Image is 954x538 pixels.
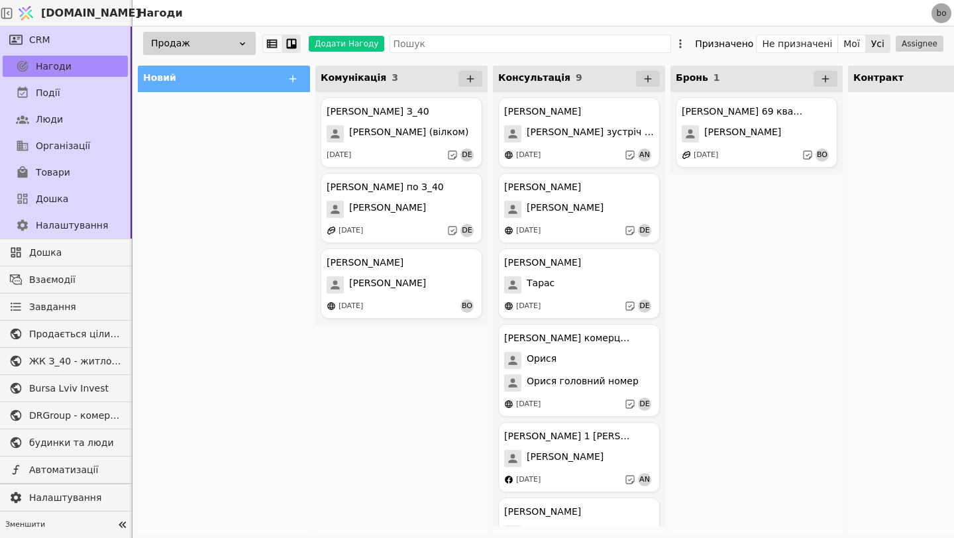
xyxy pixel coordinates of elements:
span: de [638,224,651,237]
span: Люди [36,113,63,127]
a: Bursa Lviv Invest [3,378,128,399]
a: Взаємодії [3,269,128,290]
div: [PERSON_NAME] 1 [PERSON_NAME] [504,429,630,443]
a: Організації [3,135,128,156]
a: будинки та люди [3,432,128,453]
span: 9 [576,72,582,83]
a: Налаштування [3,215,128,236]
span: de [460,224,474,237]
span: [PERSON_NAME] [349,201,426,218]
h2: Нагоди [132,5,183,21]
div: [PERSON_NAME] [504,505,581,519]
button: Усі [866,34,890,53]
img: online-store.svg [327,301,336,311]
span: an [638,148,651,162]
span: Контракт [853,72,904,83]
div: [PERSON_NAME] З_40 [327,105,429,119]
span: Орися [527,352,556,369]
div: [PERSON_NAME]Тарас[DATE]de [498,248,660,319]
a: Люди [3,109,128,130]
div: [PERSON_NAME] 1 [PERSON_NAME][PERSON_NAME][DATE]an [498,422,660,492]
div: [PERSON_NAME][PERSON_NAME][DATE]de [498,173,660,243]
span: Події [36,86,60,100]
a: Події [3,82,128,103]
span: [PERSON_NAME] [527,450,604,467]
span: [PERSON_NAME] [527,201,604,218]
div: Призначено [695,34,753,53]
span: Дошка [29,246,121,260]
a: Налаштування [3,487,128,508]
span: 1 [714,72,720,83]
span: de [460,148,474,162]
span: [DOMAIN_NAME] [41,5,140,21]
img: online-store.svg [504,301,513,311]
span: DRGroup - комерційна нерухоомість [29,409,121,423]
input: Пошук [390,34,671,53]
div: [PERSON_NAME][PERSON_NAME][DATE]bo [321,248,482,319]
button: Assignee [896,36,943,52]
span: Нагоди [36,60,72,74]
div: [PERSON_NAME] комерція Курдонери [504,331,630,345]
span: de [638,299,651,313]
span: Тарас [527,276,555,294]
a: Завдання [3,296,128,317]
span: Бронь [676,72,708,83]
a: CRM [3,29,128,50]
img: affiliate-program.svg [327,226,336,235]
div: [DATE] [339,225,363,237]
div: [PERSON_NAME] по З_40[PERSON_NAME][DATE]de [321,173,482,243]
span: 3 [392,72,398,83]
div: Продаж [143,32,256,55]
span: de [638,398,651,411]
img: Logo [16,1,36,26]
button: Мої [838,34,866,53]
div: [PERSON_NAME] по З_40 [327,180,444,194]
div: [PERSON_NAME] [327,256,403,270]
span: Організації [36,139,90,153]
div: [PERSON_NAME] 69 квартира[PERSON_NAME][DATE]bo [676,97,837,168]
span: Налаштування [36,219,108,233]
a: Товари [3,162,128,183]
a: [DOMAIN_NAME] [13,1,132,26]
span: [PERSON_NAME] [349,276,426,294]
span: будинки та люди [29,436,121,450]
span: Bursa Lviv Invest [29,382,121,396]
span: Продається цілий будинок [PERSON_NAME] нерухомість [29,327,121,341]
div: [PERSON_NAME] З_40[PERSON_NAME] (вілком)[DATE]de [321,97,482,168]
div: [DATE] [327,150,351,161]
img: online-store.svg [504,226,513,235]
span: [PERSON_NAME] (вілком) [349,125,468,142]
span: Завдання [29,300,76,314]
span: ЖК З_40 - житлова та комерційна нерухомість класу Преміум [29,354,121,368]
span: CRM [29,33,50,47]
div: [DATE] [516,301,541,312]
a: DRGroup - комерційна нерухоомість [3,405,128,426]
span: Взаємодії [29,273,121,287]
div: [DATE] [694,150,718,161]
div: [PERSON_NAME][PERSON_NAME] зустріч 13.08[DATE]an [498,97,660,168]
a: Дошка [3,242,128,263]
a: bo [931,3,951,23]
span: Налаштування [29,491,121,505]
a: ЖК З_40 - житлова та комерційна нерухомість класу Преміум [3,350,128,372]
div: [DATE] [516,225,541,237]
a: Автоматизації [3,459,128,480]
div: [PERSON_NAME] [504,256,581,270]
a: Дошка [3,188,128,209]
div: [PERSON_NAME] комерція КурдонериОрисяОрися головний номер[DATE]de [498,324,660,417]
button: Не призначені [757,34,838,53]
div: [PERSON_NAME] 69 квартира [682,105,808,119]
a: Продається цілий будинок [PERSON_NAME] нерухомість [3,323,128,345]
button: Додати Нагоду [309,36,384,52]
span: Комунікація [321,72,386,83]
span: Товари [36,166,70,180]
span: [PERSON_NAME] зустріч 13.08 [527,125,654,142]
img: facebook.svg [504,475,513,484]
a: Нагоди [3,56,128,77]
img: online-store.svg [504,400,513,409]
span: Зменшити [5,519,113,531]
span: bo [816,148,829,162]
span: Новий [143,72,176,83]
div: [PERSON_NAME] [504,180,581,194]
div: [DATE] [516,474,541,486]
